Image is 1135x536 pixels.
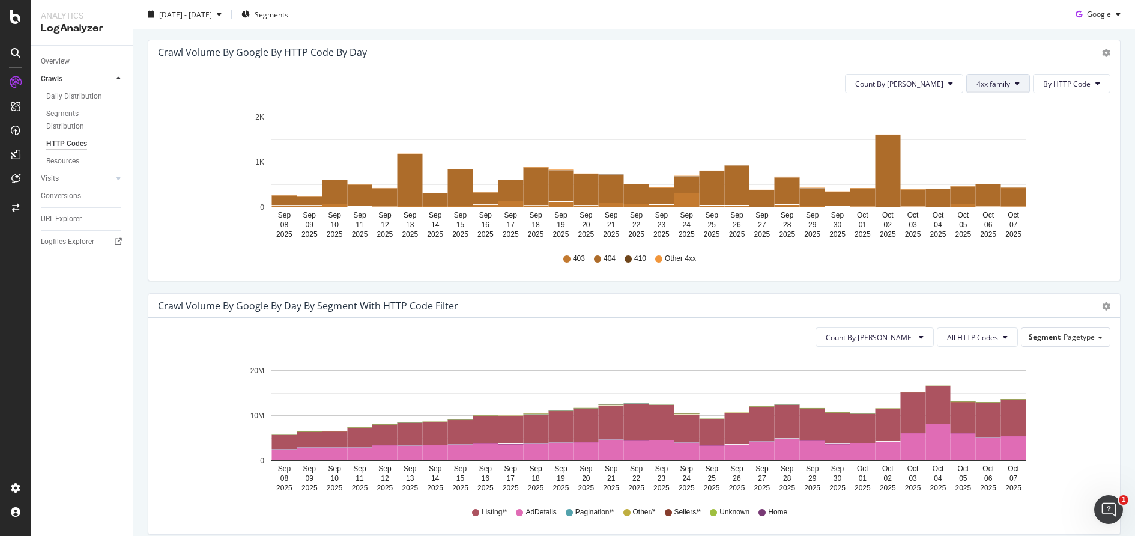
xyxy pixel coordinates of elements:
[41,22,123,35] div: LogAnalyzer
[982,464,994,473] text: Oct
[158,103,1101,242] div: A chart.
[768,507,787,517] span: Home
[280,474,289,483] text: 08
[909,474,917,483] text: 03
[431,221,440,229] text: 14
[655,464,668,473] text: Sep
[159,9,212,19] span: [DATE] - [DATE]
[831,464,844,473] text: Sep
[729,484,745,492] text: 2025
[704,484,720,492] text: 2025
[1005,484,1022,492] text: 2025
[41,190,124,203] a: Conversions
[452,230,468,239] text: 2025
[303,464,316,473] text: Sep
[857,464,868,473] text: Oct
[280,221,289,229] text: 08
[758,474,766,483] text: 27
[905,484,921,492] text: 2025
[634,254,646,264] span: 410
[1005,230,1022,239] text: 2025
[41,236,124,248] a: Logfiles Explorer
[665,254,696,264] span: Other 4xx
[404,464,417,473] text: Sep
[707,474,716,483] text: 25
[882,464,894,473] text: Oct
[907,464,919,473] text: Oct
[1064,332,1095,342] span: Pagetype
[402,230,418,239] text: 2025
[679,230,695,239] text: 2025
[482,507,507,517] span: Listing/*
[955,230,971,239] text: 2025
[529,464,542,473] text: Sep
[255,113,264,121] text: 2K
[957,464,969,473] text: Oct
[158,300,458,312] div: Crawl Volume by google by Day by Segment with HTTP Code Filter
[578,484,594,492] text: 2025
[653,230,670,239] text: 2025
[41,190,81,203] div: Conversions
[477,484,494,492] text: 2025
[855,230,871,239] text: 2025
[327,230,343,239] text: 2025
[479,464,492,473] text: Sep
[683,474,691,483] text: 24
[482,221,490,229] text: 16
[255,9,288,19] span: Segments
[966,74,1030,93] button: 4xx family
[934,474,942,483] text: 04
[804,230,820,239] text: 2025
[306,474,314,483] text: 09
[653,484,670,492] text: 2025
[605,464,618,473] text: Sep
[158,356,1101,496] svg: A chart.
[46,155,79,168] div: Resources
[930,230,946,239] text: 2025
[306,221,314,229] text: 09
[330,221,339,229] text: 10
[857,211,868,219] text: Oct
[984,474,993,483] text: 06
[278,211,291,219] text: Sep
[250,367,264,375] text: 20M
[406,221,414,229] text: 13
[1008,211,1019,219] text: Oct
[980,230,996,239] text: 2025
[880,230,896,239] text: 2025
[905,230,921,239] text: 2025
[781,464,794,473] text: Sep
[781,211,794,219] text: Sep
[1008,464,1019,473] text: Oct
[352,230,368,239] text: 2025
[855,79,943,89] span: Count By Day
[907,211,919,219] text: Oct
[353,211,366,219] text: Sep
[46,108,113,133] div: Segments Distribution
[707,221,716,229] text: 25
[834,221,842,229] text: 30
[528,230,544,239] text: 2025
[456,474,465,483] text: 15
[404,211,417,219] text: Sep
[1087,9,1111,19] span: Google
[41,172,59,185] div: Visits
[46,138,124,150] a: HTTP Codes
[719,507,749,517] span: Unknown
[504,211,518,219] text: Sep
[356,221,364,229] text: 11
[704,230,720,239] text: 2025
[378,211,392,219] text: Sep
[603,484,619,492] text: 2025
[845,74,963,93] button: Count By [PERSON_NAME]
[957,211,969,219] text: Oct
[934,221,942,229] text: 04
[452,484,468,492] text: 2025
[41,236,94,248] div: Logfiles Explorer
[804,484,820,492] text: 2025
[381,474,389,483] text: 12
[378,464,392,473] text: Sep
[705,464,718,473] text: Sep
[733,221,741,229] text: 26
[880,484,896,492] text: 2025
